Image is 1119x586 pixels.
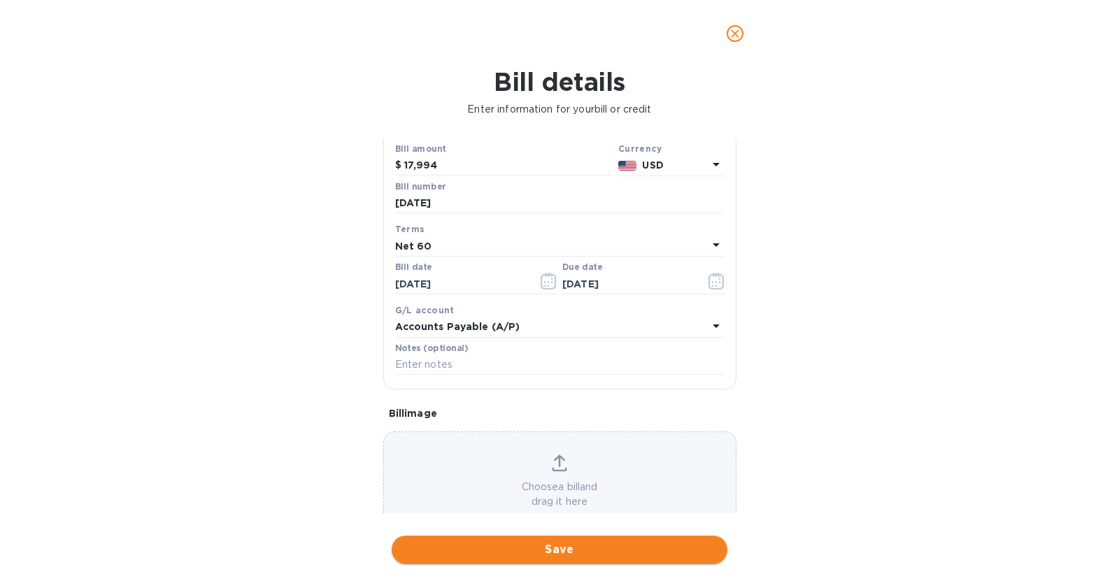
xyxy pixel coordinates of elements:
[618,161,637,171] img: USD
[395,321,520,332] b: Accounts Payable (A/P)
[404,155,613,176] input: $ Enter bill amount
[384,480,736,509] p: Choose a bill and drag it here
[11,102,1108,117] p: Enter information for your bill or credit
[395,264,432,272] label: Bill date
[562,264,602,272] label: Due date
[395,193,725,214] input: Enter bill number
[718,17,752,50] button: close
[395,273,527,294] input: Select date
[395,305,455,315] b: G/L account
[395,355,725,376] input: Enter notes
[562,273,694,294] input: Due date
[395,155,404,176] div: $
[642,159,663,171] b: USD
[395,183,446,191] label: Bill number
[392,536,727,564] button: Save
[11,67,1108,97] h1: Bill details
[395,344,469,352] label: Notes (optional)
[389,406,731,420] p: Bill image
[618,143,662,154] b: Currency
[395,241,432,252] b: Net 60
[403,541,716,558] span: Save
[395,145,446,153] label: Bill amount
[395,224,425,234] b: Terms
